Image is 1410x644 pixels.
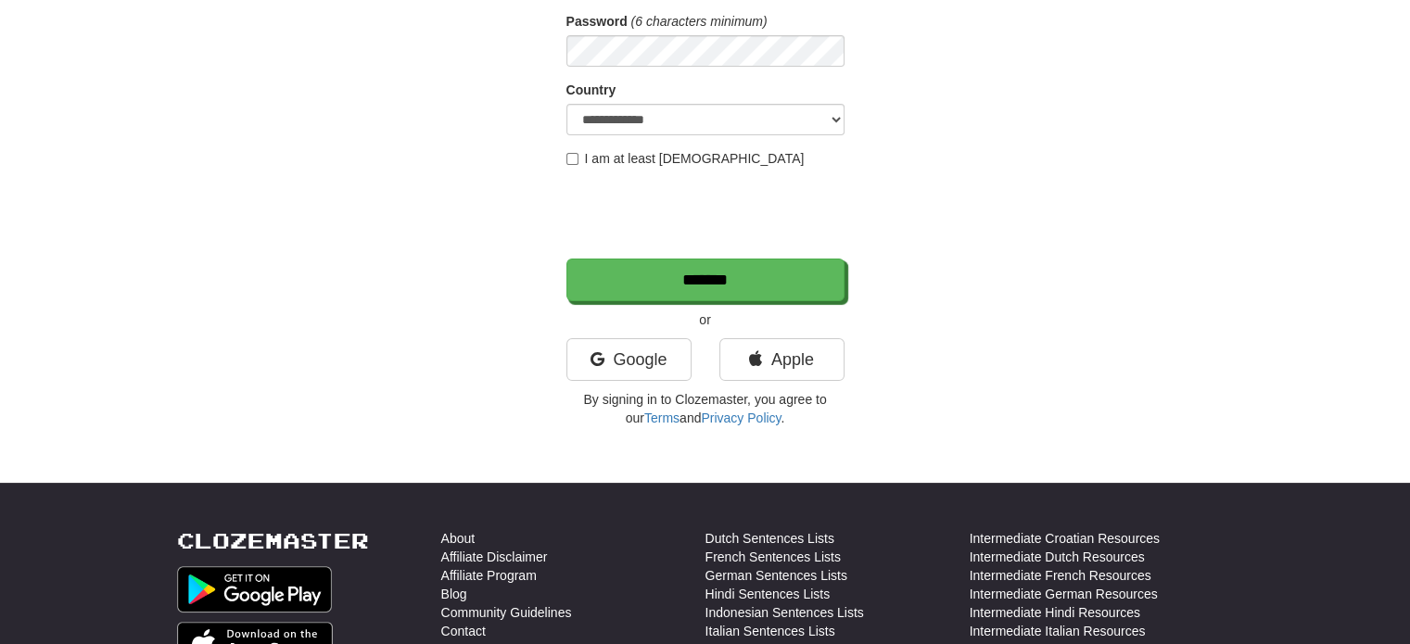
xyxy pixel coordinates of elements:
[441,548,548,566] a: Affiliate Disclaimer
[970,548,1145,566] a: Intermediate Dutch Resources
[970,622,1146,640] a: Intermediate Italian Resources
[566,390,845,427] p: By signing in to Clozemaster, you agree to our and .
[705,548,841,566] a: French Sentences Lists
[701,410,781,425] a: Privacy Policy
[970,566,1151,585] a: Intermediate French Resources
[705,566,847,585] a: German Sentences Lists
[566,177,848,249] iframe: reCAPTCHA
[566,338,692,381] a: Google
[441,603,572,622] a: Community Guidelines
[631,14,768,29] em: (6 characters minimum)
[566,310,845,329] p: or
[970,603,1140,622] a: Intermediate Hindi Resources
[705,622,835,640] a: Italian Sentences Lists
[566,149,805,168] label: I am at least [DEMOGRAPHIC_DATA]
[705,529,834,548] a: Dutch Sentences Lists
[177,566,333,612] img: Get it on Google Play
[566,12,628,31] label: Password
[970,529,1160,548] a: Intermediate Croatian Resources
[719,338,845,381] a: Apple
[566,81,616,99] label: Country
[705,603,864,622] a: Indonesian Sentences Lists
[441,622,486,640] a: Contact
[644,410,680,425] a: Terms
[970,585,1158,603] a: Intermediate German Resources
[441,529,476,548] a: About
[441,585,467,603] a: Blog
[177,529,369,552] a: Clozemaster
[566,153,578,165] input: I am at least [DEMOGRAPHIC_DATA]
[705,585,831,603] a: Hindi Sentences Lists
[441,566,537,585] a: Affiliate Program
